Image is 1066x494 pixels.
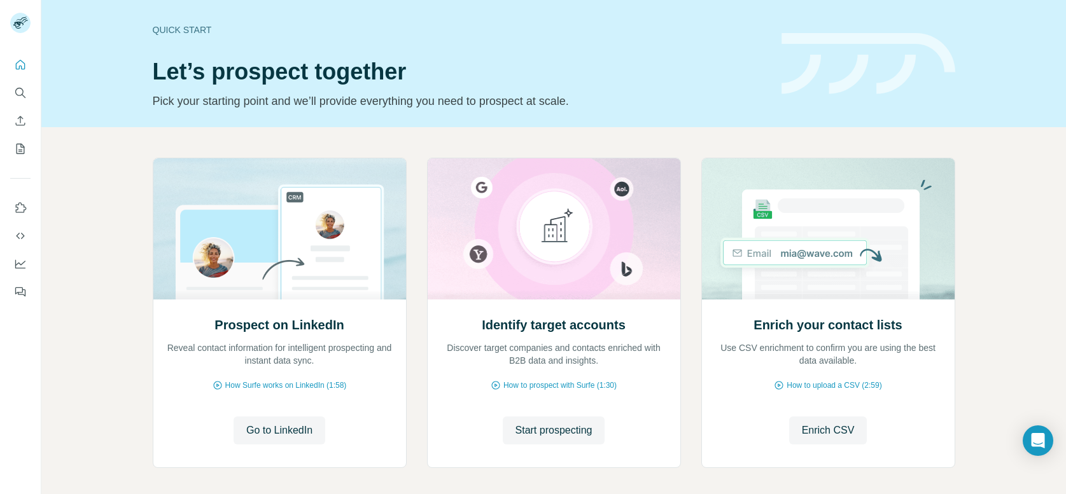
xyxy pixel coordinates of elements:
span: Enrich CSV [802,423,855,438]
img: Prospect on LinkedIn [153,158,407,299]
button: Use Surfe on LinkedIn [10,196,31,219]
span: Start prospecting [515,423,593,438]
p: Pick your starting point and we’ll provide everything you need to prospect at scale. [153,92,766,110]
h2: Identify target accounts [482,316,626,334]
button: Search [10,81,31,104]
span: Go to LinkedIn [246,423,312,438]
p: Discover target companies and contacts enriched with B2B data and insights. [440,341,668,367]
p: Reveal contact information for intelligent prospecting and instant data sync. [166,341,393,367]
button: Start prospecting [503,416,605,444]
div: Open Intercom Messenger [1023,425,1053,456]
button: Enrich CSV [10,109,31,132]
button: Enrich CSV [789,416,867,444]
img: Enrich your contact lists [701,158,955,299]
button: Go to LinkedIn [234,416,325,444]
h1: Let’s prospect together [153,59,766,85]
span: How Surfe works on LinkedIn (1:58) [225,380,347,391]
p: Use CSV enrichment to confirm you are using the best data available. [715,341,942,367]
h2: Enrich your contact lists [754,316,902,334]
button: Use Surfe API [10,224,31,247]
h2: Prospect on LinkedIn [214,316,344,334]
img: Identify target accounts [427,158,681,299]
button: Dashboard [10,252,31,275]
span: How to upload a CSV (2:59) [787,380,881,391]
button: Quick start [10,53,31,76]
span: How to prospect with Surfe (1:30) [503,380,617,391]
button: Feedback [10,280,31,303]
div: Quick start [153,24,766,36]
img: banner [782,33,955,95]
button: My lists [10,137,31,160]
